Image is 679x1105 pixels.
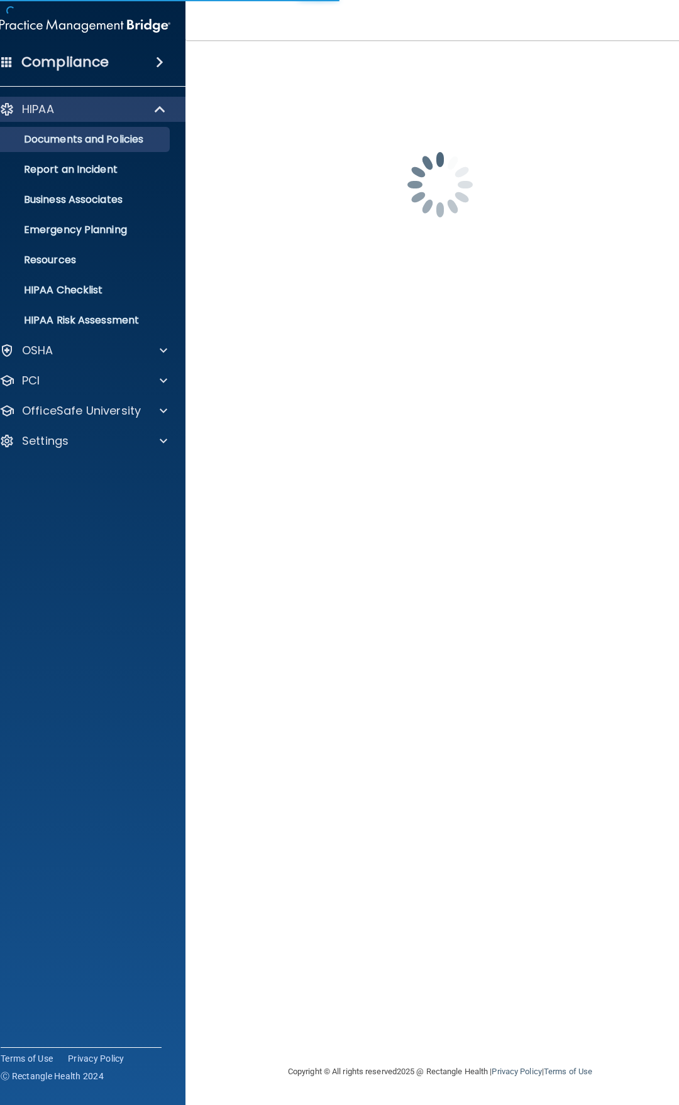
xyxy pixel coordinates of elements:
a: Privacy Policy [68,1052,124,1065]
img: spinner.e123f6fc.gif [377,122,503,248]
h4: Compliance [21,53,109,71]
p: OfficeSafe University [22,403,141,418]
span: Ⓒ Rectangle Health 2024 [1,1070,104,1082]
p: HIPAA [22,102,54,117]
a: Terms of Use [544,1067,592,1076]
p: OSHA [22,343,53,358]
a: Privacy Policy [492,1067,541,1076]
p: PCI [22,373,40,388]
p: Settings [22,433,69,449]
div: Copyright © All rights reserved 2025 @ Rectangle Health | | [211,1052,670,1092]
a: Terms of Use [1,1052,53,1065]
